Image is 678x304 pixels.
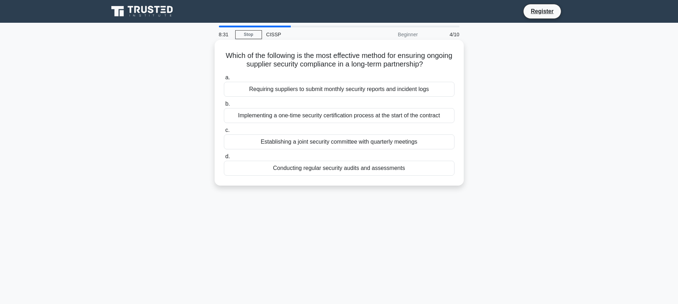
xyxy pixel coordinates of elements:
[215,27,235,42] div: 8:31
[225,127,230,133] span: c.
[262,27,360,42] div: CISSP
[223,51,455,69] h5: Which of the following is the most effective method for ensuring ongoing supplier security compli...
[224,108,454,123] div: Implementing a one-time security certification process at the start of the contract
[526,7,558,16] a: Register
[235,30,262,39] a: Stop
[224,161,454,176] div: Conducting regular security audits and assessments
[422,27,464,42] div: 4/10
[225,74,230,80] span: a.
[360,27,422,42] div: Beginner
[224,82,454,97] div: Requiring suppliers to submit monthly security reports and incident logs
[225,153,230,159] span: d.
[224,134,454,149] div: Establishing a joint security committee with quarterly meetings
[225,101,230,107] span: b.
